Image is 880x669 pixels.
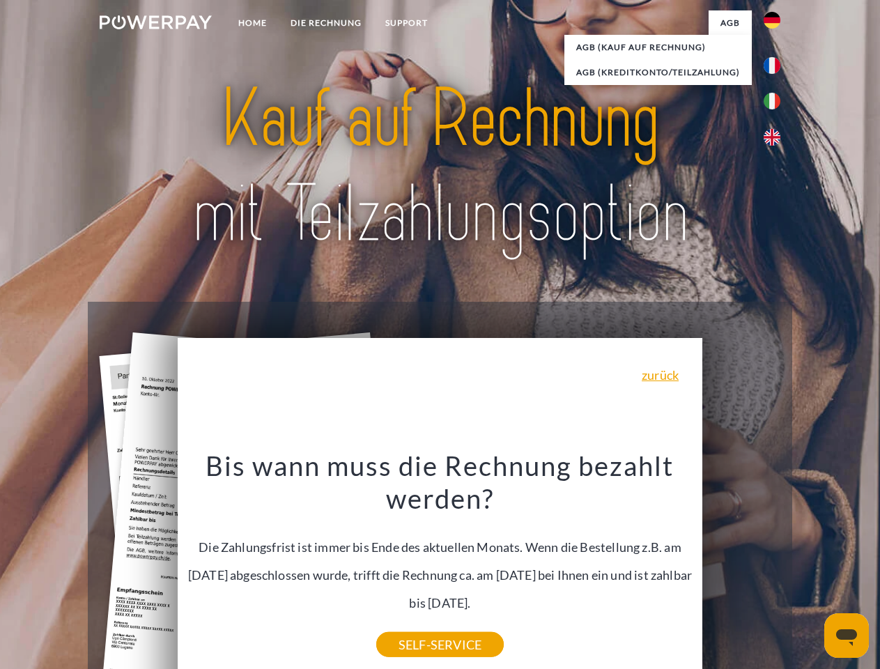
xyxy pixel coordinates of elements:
[642,369,679,381] a: zurück
[186,449,695,645] div: Die Zahlungsfrist ist immer bis Ende des aktuellen Monats. Wenn die Bestellung z.B. am [DATE] abg...
[100,15,212,29] img: logo-powerpay-white.svg
[824,613,869,658] iframe: Button to launch messaging window
[564,35,752,60] a: AGB (Kauf auf Rechnung)
[764,129,780,146] img: en
[133,67,747,267] img: title-powerpay_de.svg
[226,10,279,36] a: Home
[709,10,752,36] a: agb
[279,10,373,36] a: DIE RECHNUNG
[764,57,780,74] img: fr
[564,60,752,85] a: AGB (Kreditkonto/Teilzahlung)
[764,93,780,109] img: it
[373,10,440,36] a: SUPPORT
[764,12,780,29] img: de
[376,632,504,657] a: SELF-SERVICE
[186,449,695,516] h3: Bis wann muss die Rechnung bezahlt werden?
